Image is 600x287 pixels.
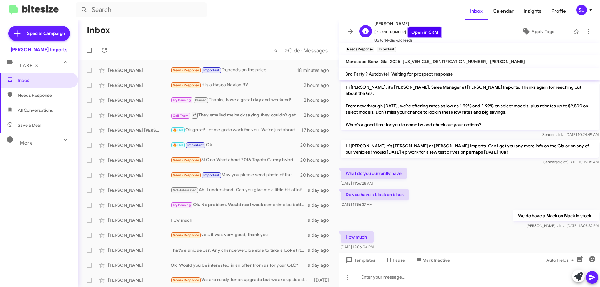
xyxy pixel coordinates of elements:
span: [PERSON_NAME] [490,59,525,64]
span: Needs Response [173,158,199,162]
p: We do have a Black on Black in stock!! [513,210,599,221]
p: Hi [PERSON_NAME], it’s [PERSON_NAME], Sales Manager at [PERSON_NAME] Imports. Thanks again for re... [341,82,599,130]
div: [PERSON_NAME] [108,172,171,178]
div: [PERSON_NAME] [108,82,171,88]
span: [PHONE_NUMBER] [374,27,441,37]
div: Ah. I understand. Can you give me a little bit of information on your vehicles condition? Are the... [171,186,308,194]
span: Save a Deal [18,122,41,128]
span: Templates [344,255,375,266]
div: [PERSON_NAME] [108,217,171,223]
span: Older Messages [288,47,328,54]
span: said at [556,223,567,228]
div: 18 minutes ago [297,67,334,73]
div: We are ready for an upgrade but we are upside down. [171,276,311,284]
div: [PERSON_NAME] [108,232,171,238]
span: Labels [20,63,38,68]
nav: Page navigation example [271,44,332,57]
button: Mark Inactive [410,255,455,266]
span: Gla [381,59,387,64]
div: a day ago [308,262,334,268]
div: SLC no What about 2016 Toyota Camry hybrid low miles less than 60k Or 2020 MB GLC 300 approx 80k ... [171,156,300,164]
span: Call Them [173,114,189,118]
span: Needs Response [173,233,199,237]
div: [DATE] [311,277,334,283]
div: Ok great! Let me go to work for you. We're just about to close but I'll see what we have availabl... [171,126,302,134]
span: 2025 [390,59,400,64]
div: [PERSON_NAME] [108,247,171,253]
span: Needs Response [173,173,199,177]
div: [PERSON_NAME] [PERSON_NAME] [108,127,171,133]
div: yes, it was very good, thank you [171,231,308,239]
span: Needs Response [173,68,199,72]
span: Important [203,68,220,72]
span: Not-Interested [173,188,197,192]
span: Sender [DATE] 10:24:49 AM [542,132,599,137]
span: Special Campaign [27,30,65,37]
span: Paused [195,98,207,102]
div: [PERSON_NAME] [108,112,171,118]
div: 2 hours ago [304,112,334,118]
span: Auto Fields [546,255,576,266]
div: 20 hours ago [300,142,334,148]
span: Try Pausing [173,203,191,207]
span: [PERSON_NAME] [374,20,441,27]
span: 🔥 Hot [173,128,183,132]
span: [US_VEHICLE_IDENTIFICATION_NUMBER] [403,59,487,64]
button: Previous [270,44,281,57]
span: » [285,47,288,54]
a: Open in CRM [408,27,441,37]
span: Mercedes-Benz [346,59,378,64]
div: a day ago [308,202,334,208]
div: a day ago [308,217,334,223]
span: Inbox [18,77,71,83]
div: 20 hours ago [300,157,334,163]
span: Calendar [488,2,519,20]
a: Inbox [465,2,488,20]
button: Pause [380,255,410,266]
p: Hi [PERSON_NAME] it's [PERSON_NAME] at [PERSON_NAME] Imports. Can I get you any more info on the ... [341,140,599,158]
input: Search [76,2,207,17]
span: Try Pausing [173,98,191,102]
span: Apply Tags [532,26,554,37]
span: said at [556,160,567,164]
div: How much [171,217,308,223]
div: Ok [171,141,300,149]
span: 🔥 Hot [173,143,183,147]
div: [PERSON_NAME] [108,277,171,283]
div: [PERSON_NAME] [108,157,171,163]
span: Needs Response [173,83,199,87]
span: Important [203,173,220,177]
small: Important [377,47,396,52]
button: Next [281,44,332,57]
div: They emailed me back saying they couldn't get a approval thanks though [171,111,304,119]
span: said at [555,132,566,137]
span: Mark Inactive [422,255,450,266]
span: [DATE] 12:06:04 PM [341,245,374,249]
div: 2 hours ago [304,97,334,103]
div: [PERSON_NAME] [108,262,171,268]
span: « [274,47,277,54]
span: More [20,140,33,146]
button: Templates [339,255,380,266]
span: Waiting for prospect response [391,71,453,77]
button: Auto Fields [541,255,581,266]
span: 3rd Party ? Autobytel [346,71,389,77]
div: [PERSON_NAME] [108,142,171,148]
div: SL [576,5,587,15]
div: [PERSON_NAME] [108,67,171,73]
div: [PERSON_NAME] [108,202,171,208]
button: SL [571,5,593,15]
span: Sender [DATE] 10:19:15 AM [543,160,599,164]
a: Insights [519,2,547,20]
p: Do you have a black on black [341,189,409,200]
div: It is a Itasca Navion RV [171,82,304,89]
p: How much [341,231,374,243]
p: Can you send pics and what year [341,253,417,264]
div: [PERSON_NAME] [108,187,171,193]
span: Up to 14-day-old leads [374,37,441,43]
div: 20 hours ago [300,172,334,178]
span: Needs Response [18,92,71,98]
a: Profile [547,2,571,20]
div: Thanks, have a great day and weekend! [171,96,304,104]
